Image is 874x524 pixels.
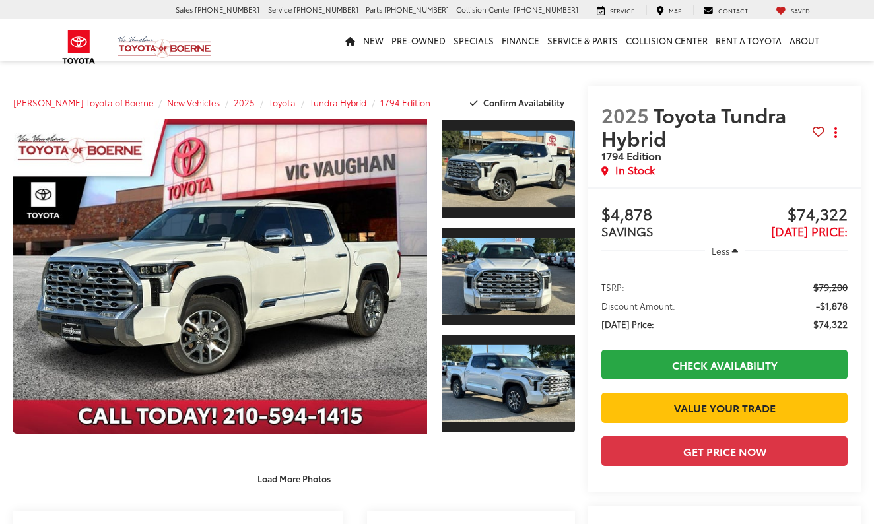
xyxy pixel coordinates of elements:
a: Home [341,19,359,61]
span: Less [712,245,729,257]
span: Confirm Availability [483,96,564,108]
a: Specials [450,19,498,61]
a: New [359,19,387,61]
img: 2025 Toyota Tundra Hybrid 1794 Edition [440,345,576,422]
span: Service [610,6,634,15]
a: New Vehicles [167,96,220,108]
a: Expand Photo 2 [442,226,575,327]
a: Tundra Hybrid [310,96,366,108]
a: Check Availability [601,350,848,379]
a: Rent a Toyota [712,19,786,61]
img: 2025 Toyota Tundra Hybrid 1794 Edition [9,118,432,435]
button: Get Price Now [601,436,848,466]
span: $74,322 [813,317,848,331]
button: Confirm Availability [463,91,576,114]
img: Toyota [54,26,104,69]
a: My Saved Vehicles [766,5,820,16]
span: Parts [366,4,382,15]
span: Contact [718,6,748,15]
a: 1794 Edition [380,96,430,108]
span: Map [669,6,681,15]
span: Discount Amount: [601,299,675,312]
img: 2025 Toyota Tundra Hybrid 1794 Edition [440,238,576,314]
span: [PHONE_NUMBER] [195,4,259,15]
span: $79,200 [813,280,848,294]
span: dropdown dots [834,127,837,138]
span: Service [268,4,292,15]
span: $4,878 [601,205,724,225]
a: Finance [498,19,543,61]
a: [PERSON_NAME] Toyota of Boerne [13,96,153,108]
span: 2025 [601,100,649,129]
span: Toyota Tundra Hybrid [601,100,786,152]
a: Toyota [269,96,296,108]
a: Collision Center [622,19,712,61]
span: Collision Center [456,4,512,15]
span: SAVINGS [601,222,654,240]
span: 1794 Edition [601,148,661,163]
button: Load More Photos [248,467,340,490]
a: Expand Photo 0 [13,119,427,434]
img: 2025 Toyota Tundra Hybrid 1794 Edition [440,131,576,207]
span: In Stock [615,162,655,178]
a: Pre-Owned [387,19,450,61]
span: [PHONE_NUMBER] [294,4,358,15]
a: Contact [693,5,758,16]
a: About [786,19,823,61]
a: Expand Photo 3 [442,333,575,434]
span: [PHONE_NUMBER] [514,4,578,15]
img: Vic Vaughan Toyota of Boerne [118,36,212,59]
button: Actions [824,121,848,145]
span: Sales [176,4,193,15]
a: Expand Photo 1 [442,119,575,219]
span: [DATE] Price: [601,317,654,331]
a: Map [646,5,691,16]
span: [PHONE_NUMBER] [384,4,449,15]
span: Saved [791,6,810,15]
button: Less [705,239,745,263]
a: 2025 [234,96,255,108]
a: Service [587,5,644,16]
span: $74,322 [725,205,848,225]
a: Value Your Trade [601,393,848,422]
span: -$1,878 [816,299,848,312]
span: [DATE] Price: [771,222,848,240]
span: TSRP: [601,280,624,294]
a: Service & Parts: Opens in a new tab [543,19,622,61]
